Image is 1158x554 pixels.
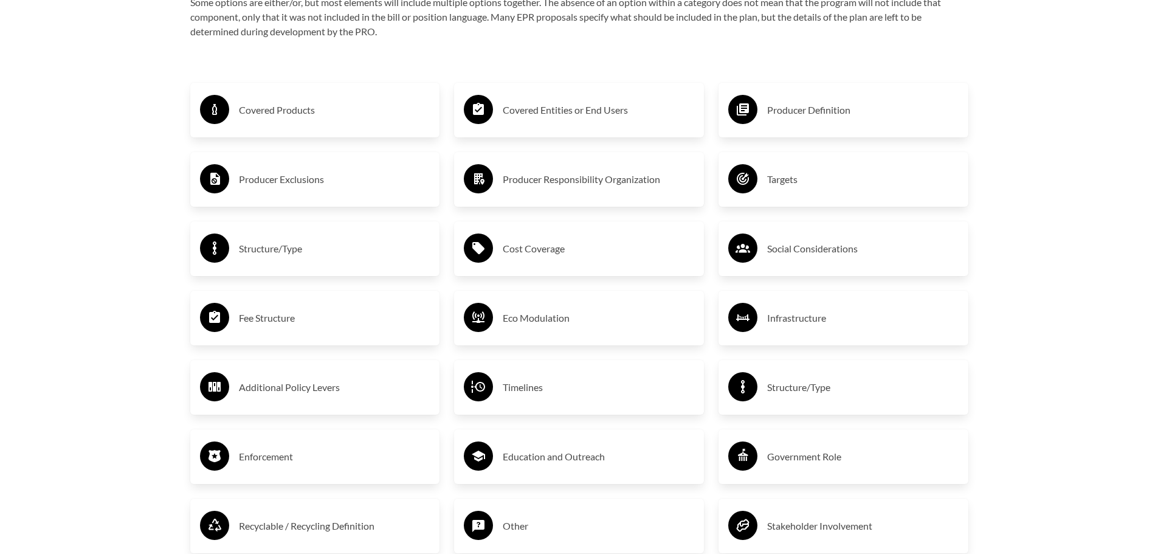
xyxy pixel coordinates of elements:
[767,100,959,120] h3: Producer Definition
[239,100,430,120] h3: Covered Products
[767,516,959,536] h3: Stakeholder Involvement
[767,308,959,328] h3: Infrastructure
[503,447,694,466] h3: Education and Outreach
[767,447,959,466] h3: Government Role
[503,516,694,536] h3: Other
[503,100,694,120] h3: Covered Entities or End Users
[767,170,959,189] h3: Targets
[239,170,430,189] h3: Producer Exclusions
[503,378,694,397] h3: Timelines
[767,378,959,397] h3: Structure/Type
[503,308,694,328] h3: Eco Modulation
[239,516,430,536] h3: Recyclable / Recycling Definition
[239,447,430,466] h3: Enforcement
[239,308,430,328] h3: Fee Structure
[239,378,430,397] h3: Additional Policy Levers
[767,239,959,258] h3: Social Considerations
[239,239,430,258] h3: Structure/Type
[503,170,694,189] h3: Producer Responsibility Organization
[503,239,694,258] h3: Cost Coverage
